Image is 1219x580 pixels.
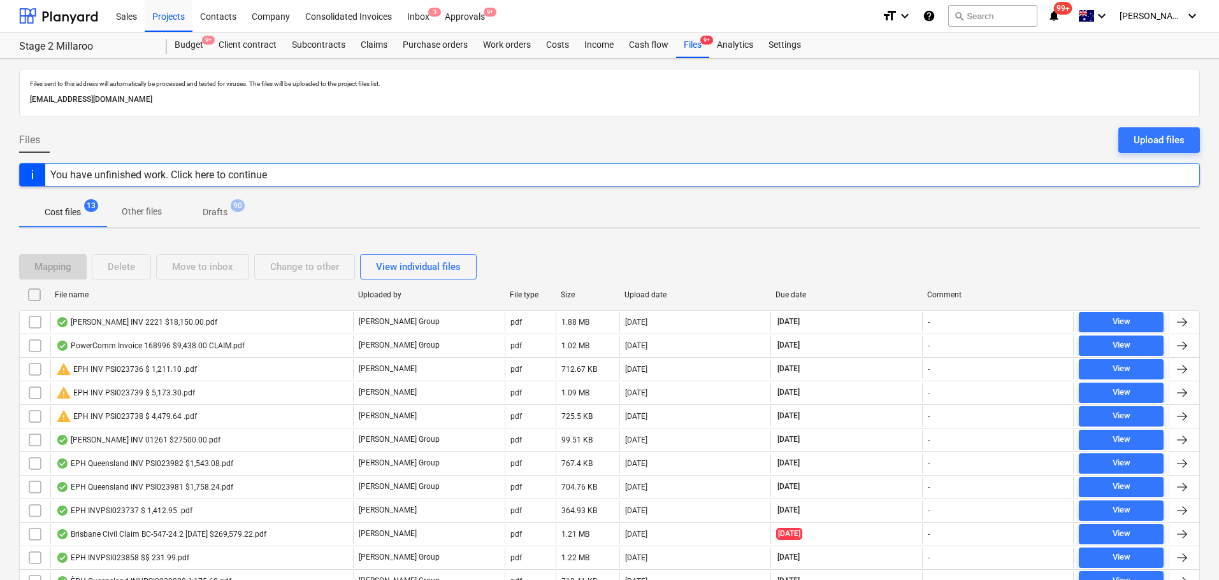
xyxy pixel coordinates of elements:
[923,8,935,24] i: Knowledge base
[776,411,801,421] span: [DATE]
[561,388,589,397] div: 1.09 MB
[359,481,440,492] p: [PERSON_NAME] Group
[359,552,440,563] p: [PERSON_NAME] Group
[56,409,197,424] div: EPH INV PSI023738 $ 4,479.64 .pdf
[56,506,69,516] div: OCR finished
[56,317,69,327] div: OCR finished
[510,365,522,374] div: pdf
[625,365,647,374] div: [DATE]
[56,362,197,377] div: EPH INV PSI023736 $ 1,211.10 .pdf
[1118,127,1200,153] button: Upload files
[358,290,500,299] div: Uploaded by
[211,32,284,58] a: Client contract
[948,5,1037,27] button: Search
[510,553,522,562] div: pdf
[231,199,245,212] span: 90
[625,483,647,492] div: [DATE]
[360,254,477,279] button: View individual files
[56,341,245,351] div: PowerComm Invoice 168996 $9,438.00 CLAIM.pdf
[1134,132,1185,148] div: Upload files
[19,132,40,148] span: Files
[510,459,522,468] div: pdf
[359,505,417,516] p: [PERSON_NAME]
[676,32,709,58] a: Files9+
[561,483,597,492] div: 704.76 KB
[954,11,964,21] span: search
[1113,432,1130,447] div: View
[928,459,930,468] div: -
[561,553,589,562] div: 1.22 MB
[19,40,152,53] div: Stage 2 Millaroo
[561,318,589,327] div: 1.88 MB
[776,434,801,445] span: [DATE]
[928,341,930,350] div: -
[56,385,71,400] span: warning
[56,435,220,445] div: [PERSON_NAME] INV 01261 $27500.00.pdf
[359,434,440,445] p: [PERSON_NAME] Group
[1113,456,1130,470] div: View
[625,388,647,397] div: [DATE]
[56,553,69,563] div: OCR finished
[561,290,614,299] div: Size
[928,553,930,562] div: -
[625,506,647,515] div: [DATE]
[577,32,621,58] a: Income
[621,32,676,58] a: Cash flow
[510,412,522,421] div: pdf
[395,32,475,58] a: Purchase orders
[359,340,440,351] p: [PERSON_NAME] Group
[928,365,930,374] div: -
[1079,359,1164,379] button: View
[56,553,189,563] div: EPH INVPSI023858 $$ 231.99.pdf
[928,483,930,492] div: -
[561,435,593,444] div: 99.51 KB
[510,388,522,397] div: pdf
[122,205,162,218] p: Other files
[625,412,647,421] div: [DATE]
[55,290,348,299] div: File name
[561,530,589,539] div: 1.21 MB
[510,435,522,444] div: pdf
[776,387,801,398] span: [DATE]
[284,32,353,58] a: Subcontracts
[475,32,538,58] a: Work orders
[56,529,69,539] div: OCR finished
[700,36,713,45] span: 9+
[1113,362,1130,376] div: View
[1054,2,1072,15] span: 99+
[1185,8,1200,24] i: keyboard_arrow_down
[56,458,233,469] div: EPH Queensland INV PSI023982 $1,543.08.pdf
[359,364,417,374] p: [PERSON_NAME]
[428,8,441,17] span: 3
[676,32,709,58] div: Files
[56,362,71,377] span: warning
[56,385,195,400] div: EPH INV PSI023739 $ 5,173.30.pdf
[776,505,801,516] span: [DATE]
[30,80,1189,88] p: Files sent to this address will automatically be processed and tested for viruses. The files will...
[50,169,267,181] div: You have unfinished work. Click here to continue
[1079,453,1164,474] button: View
[203,206,227,219] p: Drafts
[928,530,930,539] div: -
[359,528,417,539] p: [PERSON_NAME]
[1113,385,1130,400] div: View
[928,318,930,327] div: -
[1079,383,1164,403] button: View
[1113,409,1130,423] div: View
[882,8,897,24] i: format_size
[353,32,395,58] a: Claims
[45,206,81,219] p: Cost files
[56,529,266,539] div: Brisbane Civil Claim BC-547-24.2 [DATE] $269,579.22.pdf
[561,341,589,350] div: 1.02 MB
[709,32,761,58] a: Analytics
[928,388,930,397] div: -
[510,318,522,327] div: pdf
[1079,548,1164,568] button: View
[1048,8,1060,24] i: notifications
